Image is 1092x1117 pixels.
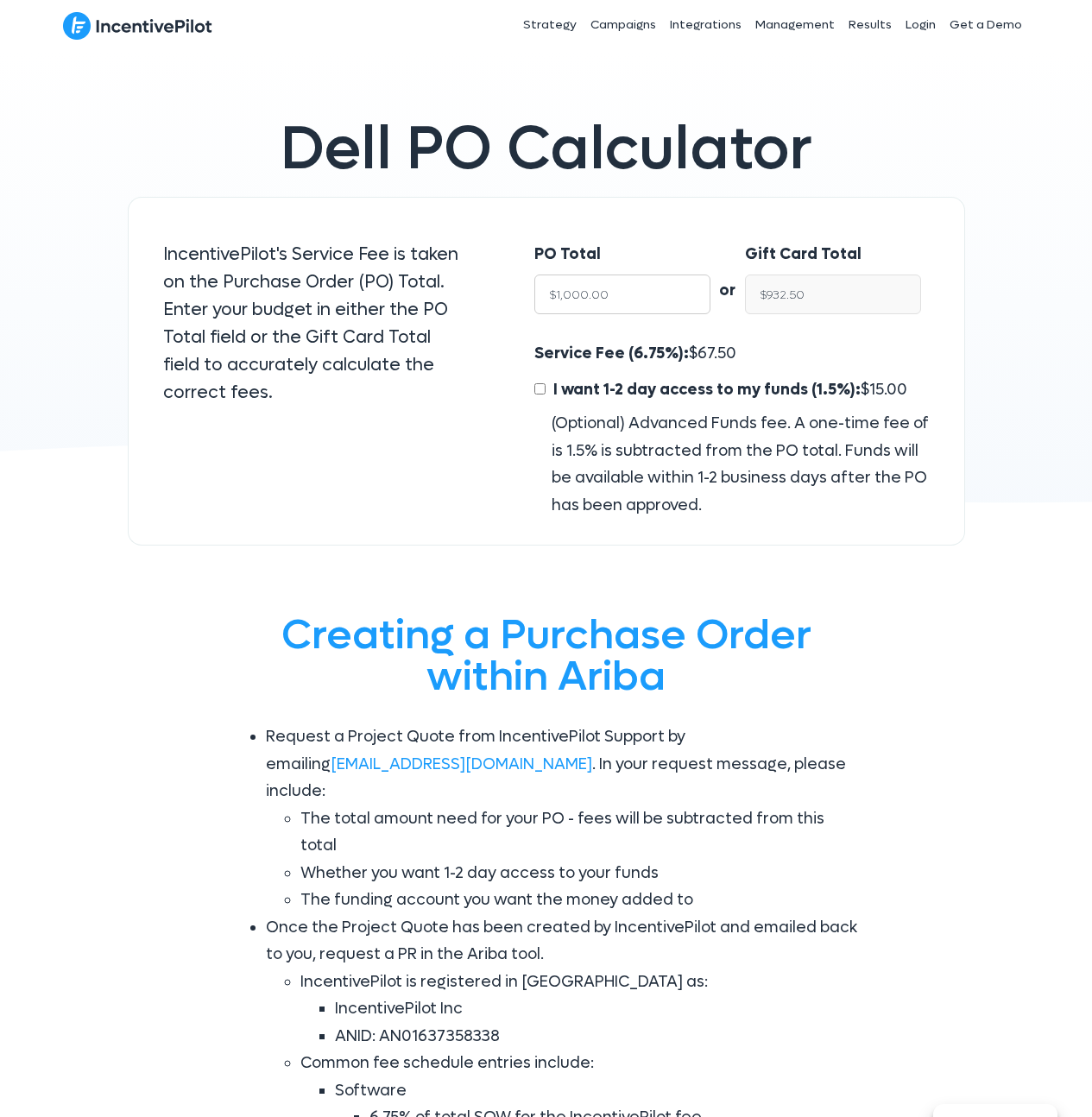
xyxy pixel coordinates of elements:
[300,887,862,914] li: The funding account you want the money added to
[335,995,862,1023] li: IncentivePilot Inc
[584,3,663,47] a: Campaigns
[534,344,689,363] span: Service Fee (6.75%):
[534,383,546,394] input: I want 1-2 day access to my funds (1.5%):$15.00
[516,3,584,47] a: Strategy
[281,110,812,188] span: Dell PO Calculator
[534,340,929,519] div: $
[300,805,862,860] li: The total amount need for your PO - fees will be subtracted from this total
[745,241,862,268] label: Gift Card Total
[869,380,907,400] span: 15.00
[899,3,943,47] a: Login
[163,241,466,407] p: IncentivePilot's Service Fee is taken on the Purchase Order (PO) Total. Enter your budget in eith...
[331,754,592,774] a: [EMAIL_ADDRESS][DOMAIN_NAME]
[398,3,1030,47] nav: Header Menu
[710,241,745,305] div: or
[697,344,736,363] span: 67.50
[335,1023,862,1051] li: ANID: AN01637358338
[842,3,899,47] a: Results
[300,860,862,887] li: Whether you want 1-2 day access to your funds
[281,608,811,704] span: Creating a Purchase Order within Ariba
[534,241,601,268] label: PO Total
[943,3,1029,47] a: Get a Demo
[549,380,907,400] span: $
[748,3,842,47] a: Management
[63,11,212,41] img: IncentivePilot
[663,3,748,47] a: Integrations
[300,969,862,1051] li: IncentivePilot is registered in [GEOGRAPHIC_DATA] as:
[534,410,929,519] div: (Optional) Advanced Funds fee. A one-time fee of is 1.5% is subtracted from the PO total. Funds w...
[553,380,861,400] span: I want 1-2 day access to my funds (1.5%):
[266,723,862,914] li: Request a Project Quote from IncentivePilot Support by emailing . In your request message, please...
